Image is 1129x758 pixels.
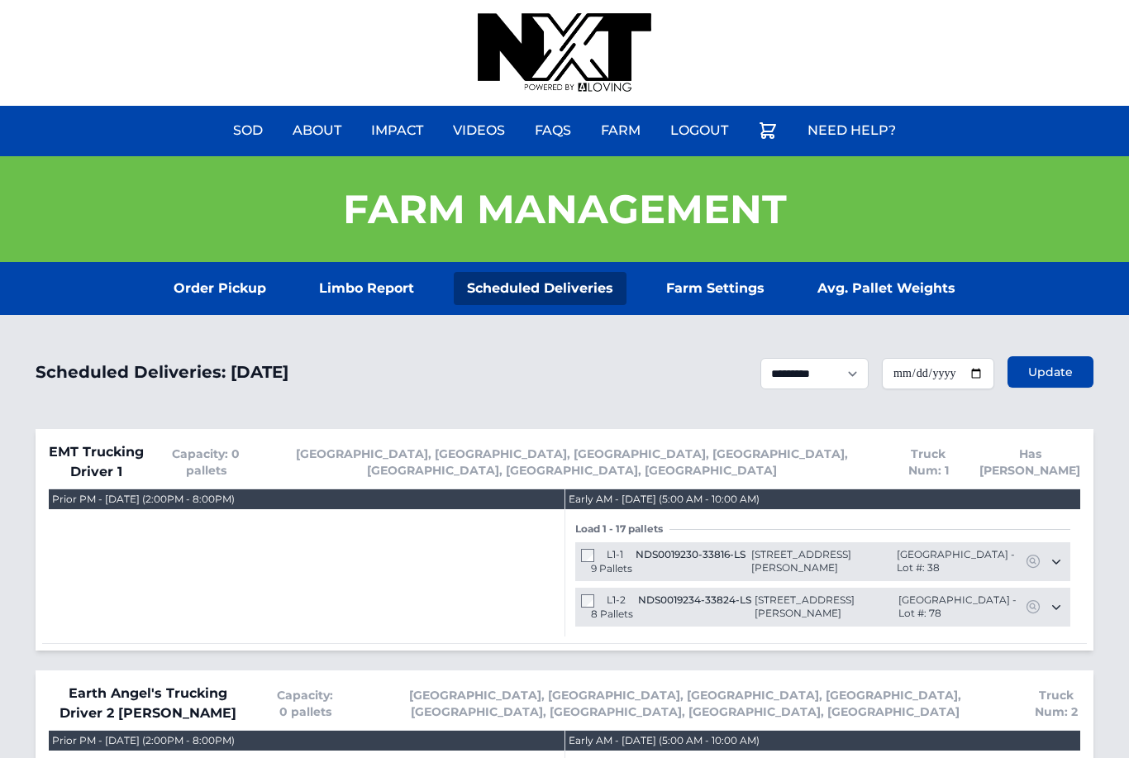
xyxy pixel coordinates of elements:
span: [GEOGRAPHIC_DATA] - Lot #: 78 [898,594,1025,620]
span: Capacity: 0 pallets [171,446,241,479]
a: Scheduled Deliveries [454,272,626,305]
a: Videos [443,111,515,150]
a: Limbo Report [306,272,427,305]
span: Earth Angel's Trucking Driver 2 [PERSON_NAME] [49,684,246,723]
a: Sod [223,111,273,150]
span: [GEOGRAPHIC_DATA], [GEOGRAPHIC_DATA], [GEOGRAPHIC_DATA], [GEOGRAPHIC_DATA], [GEOGRAPHIC_DATA], [G... [364,687,1007,720]
button: Update [1008,356,1093,388]
a: FAQs [525,111,581,150]
h1: Scheduled Deliveries: [DATE] [36,360,288,384]
a: Need Help? [798,111,906,150]
div: Early AM - [DATE] (5:00 AM - 10:00 AM) [569,493,760,506]
div: Prior PM - [DATE] (2:00PM - 8:00PM) [52,493,235,506]
span: 8 Pallets [591,608,633,620]
a: About [283,111,351,150]
img: nextdaysod.com Logo [478,13,651,93]
div: Prior PM - [DATE] (2:00PM - 8:00PM) [52,734,235,747]
span: Truck Num: 2 [1033,687,1080,720]
span: Has [PERSON_NAME] [979,446,1080,479]
span: Truck Num: 1 [903,446,953,479]
span: [STREET_ADDRESS][PERSON_NAME] [755,594,898,620]
span: Load 1 - 17 pallets [575,522,669,536]
span: L1-2 [607,594,626,606]
span: EMT Trucking Driver 1 [49,442,145,482]
span: [GEOGRAPHIC_DATA] - Lot #: 38 [897,548,1025,574]
span: [GEOGRAPHIC_DATA], [GEOGRAPHIC_DATA], [GEOGRAPHIC_DATA], [GEOGRAPHIC_DATA], [GEOGRAPHIC_DATA], [G... [268,446,877,479]
a: Impact [361,111,433,150]
span: Capacity: 0 pallets [273,687,338,720]
span: NDS0019234-33824-LS [638,594,751,606]
a: Farm [591,111,650,150]
a: Order Pickup [160,272,279,305]
span: Update [1028,364,1073,380]
a: Avg. Pallet Weights [804,272,969,305]
a: Logout [660,111,738,150]
span: 9 Pallets [591,562,632,574]
span: [STREET_ADDRESS][PERSON_NAME] [751,548,897,574]
a: Farm Settings [653,272,778,305]
div: Early AM - [DATE] (5:00 AM - 10:00 AM) [569,734,760,747]
span: NDS0019230-33816-LS [636,548,746,560]
span: L1-1 [607,548,623,560]
h1: Farm Management [343,189,787,229]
